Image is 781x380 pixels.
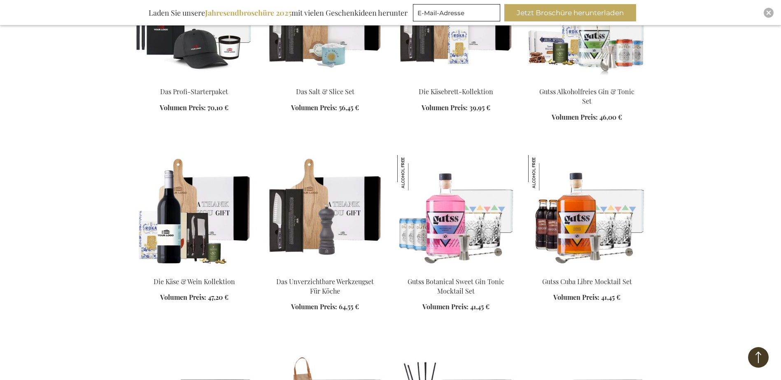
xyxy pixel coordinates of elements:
a: Volumen Preis: 70,10 € [160,103,228,113]
a: Volumen Preis: 41,45 € [422,302,490,312]
span: 56,45 € [339,103,359,112]
span: 47,20 € [208,293,228,301]
a: Gutss Non-Alcoholic Gin & Tonic Set Gutss Alkoholfreies Gin & Tonic Set [528,77,646,85]
b: Jahresendbroschüre 2025 [205,8,291,18]
a: Die Käsebrett-Kollektion [419,87,493,96]
a: Volumen Preis: 39,95 € [422,103,490,113]
a: Das Unverzichtbare Werkzeugset Für Köche [276,277,374,295]
div: Laden Sie unsere mit vielen Geschenkideen herunter [145,4,411,21]
span: Volumen Preis: [160,103,206,112]
a: Volumen Preis: 46,00 € [552,113,622,122]
span: Volumen Preis: [422,302,469,311]
img: Gutss Botanical Sweet Gin Tonic Mocktail Set [397,155,433,190]
span: Volumen Preis: [291,103,337,112]
a: The Cheese Board Collection [397,77,515,85]
div: Close [764,8,774,18]
span: Volumen Preis: [552,113,598,121]
a: Volumen Preis: 47,20 € [160,293,228,302]
a: Volumen Preis: 41,45 € [553,293,620,302]
a: The Salt & Slice Set Exclusive Business Gift [266,77,384,85]
a: Gutss Cuba Libre Mocktail Set [542,277,632,286]
img: Close [766,10,771,15]
a: Das Profi-Starterpaket [160,87,228,96]
img: Gutss Cuba Libre Mocktail Set [528,155,646,270]
a: Gutss Botanical Sweet Gin Tonic Mocktail Set Gutss Botanical Sweet Gin Tonic Mocktail Set [397,267,515,275]
a: Das Unverzichtbare Werkzeugset Für Köche [266,267,384,275]
a: Volumen Preis: 64,55 € [291,302,359,312]
a: Gutss Botanical Sweet Gin Tonic Mocktail Set [408,277,504,295]
span: 46,00 € [599,113,622,121]
span: 64,55 € [339,302,359,311]
input: E-Mail-Adresse [413,4,500,21]
span: Volumen Preis: [553,293,599,301]
span: 39,95 € [469,103,490,112]
span: Volumen Preis: [160,293,206,301]
button: Jetzt Broschüre herunterladen [504,4,636,21]
form: marketing offers and promotions [413,4,503,24]
span: 70,10 € [207,103,228,112]
span: 41,45 € [601,293,620,301]
img: Gutss Cuba Libre Mocktail Set [528,155,564,190]
a: Gutss Cuba Libre Mocktail Set Gutss Cuba Libre Mocktail Set [528,267,646,275]
a: Die Käse & Wein Kollektion [135,267,253,275]
img: Die Käse & Wein Kollektion [135,155,253,270]
a: Volumen Preis: 56,45 € [291,103,359,113]
a: Gutss Alkoholfreies Gin & Tonic Set [539,87,634,105]
span: Volumen Preis: [422,103,468,112]
img: Gutss Botanical Sweet Gin Tonic Mocktail Set [397,155,515,270]
span: Volumen Preis: [291,302,337,311]
a: Die Käse & Wein Kollektion [154,277,235,286]
a: The Professional Starter Kit [135,77,253,85]
img: Das Unverzichtbare Werkzeugset Für Köche [266,155,384,270]
a: Das Salt & Slice Set [296,87,354,96]
span: 41,45 € [470,302,490,311]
